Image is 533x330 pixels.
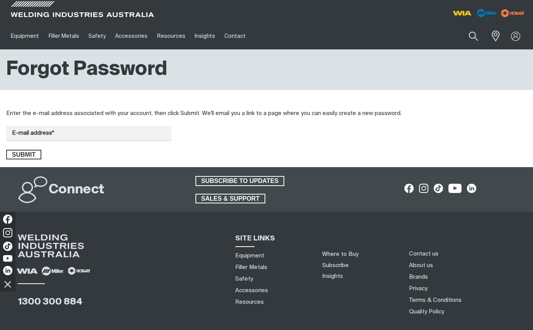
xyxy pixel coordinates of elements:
[409,261,433,269] a: About us
[6,23,44,49] a: Equipment
[6,57,167,82] h1: Forgot Password
[18,297,83,306] a: 1300 300 884
[6,150,41,160] button: Submit forgot password request
[3,255,12,262] img: YouTube
[110,23,152,49] a: Accessories
[44,23,83,49] a: Filler Metals
[6,109,527,118] div: Enter the e-mail address associated with your account, then click Submit. We'll email you a link ...
[409,273,428,281] a: Brands
[235,252,264,260] a: Equipment
[322,251,358,257] a: Where to Buy
[409,250,438,258] a: Contact us
[3,228,12,237] img: Instagram
[49,181,104,198] h2: Connect
[322,262,349,268] a: Subscribe
[499,7,527,19] img: miller
[196,176,283,186] span: SUBSCRIBE TO UPDATES
[460,27,487,45] button: Search products
[3,215,12,224] img: Facebook
[196,194,265,204] span: SALES & SUPPORT
[235,235,275,242] span: SITE LINKS
[84,23,110,49] a: Safety
[153,23,190,49] a: Resources
[235,275,253,283] a: Safety
[190,23,220,49] a: Insights
[6,23,397,49] nav: Main
[409,284,428,293] a: Privacy
[1,278,14,291] img: hide socials
[220,23,250,49] a: Contact
[409,296,462,304] a: Terms & Conditions
[232,250,312,308] nav: Sitemap
[3,242,12,251] img: TikTok
[195,176,284,186] a: SUBSCRIBE TO UPDATES
[451,27,487,45] input: Product name or item number...
[235,286,268,294] a: Accessories
[235,298,264,306] a: Resources
[235,263,267,271] a: Filler Metals
[7,150,41,160] span: Submit
[322,273,343,279] a: Insights
[409,308,444,316] a: Quality Policy
[406,248,530,317] nav: Footer
[195,194,265,204] a: SALES & SUPPORT
[3,266,12,275] img: LinkedIn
